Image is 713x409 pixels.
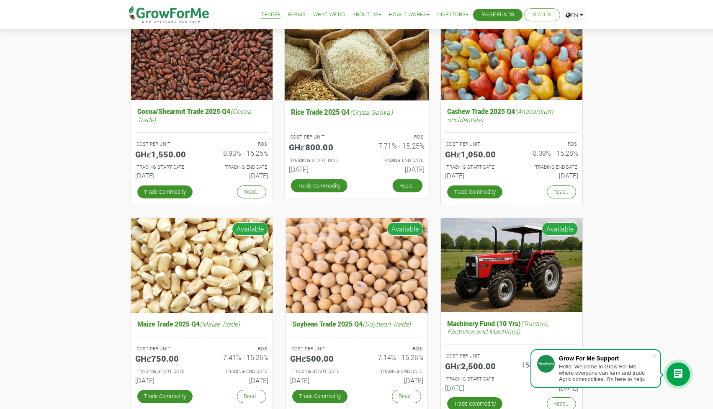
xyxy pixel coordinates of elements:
h6: [DATE] [135,376,196,384]
a: EN [562,8,587,21]
p: COST PER UNIT [136,141,194,148]
span: Available [387,222,423,236]
p: Estimated Trading Start Date [446,164,504,171]
h6: 8.09% - 15.28% [518,149,578,157]
div: Grow For Me Support [559,355,652,362]
span: Available [232,222,268,236]
p: Estimated Trading Start Date [136,164,194,171]
img: growforme image [131,218,273,313]
a: Read... [547,185,576,198]
p: ROS [519,352,577,360]
i: (Anacardium occidentale) [447,107,553,123]
a: Read... [237,390,266,403]
img: growforme image [284,3,429,100]
p: Estimated Trading End Date [364,368,422,375]
a: Trade Commodity [292,390,347,403]
a: Raise Funds [481,10,514,19]
h5: Maize Trade 2025 Q4 [135,318,268,330]
i: (Soybean Trade) [363,319,411,328]
a: Read... [237,185,266,198]
p: ROS [364,133,423,140]
h6: 150.29% - 255.43% [518,361,578,369]
p: ROS [519,141,577,148]
h5: GHȼ1,050.00 [445,149,505,159]
a: Sign In [533,10,551,19]
p: Estimated Trading Start Date [290,157,349,164]
img: growforme image [441,218,582,312]
h6: [DATE] [518,172,578,180]
i: (Maize Trade) [200,319,240,328]
h6: [DATE] [518,384,578,392]
a: How it Works [389,10,430,19]
h6: [DATE] [208,376,268,384]
p: Estimated Trading End Date [209,164,267,171]
a: Soybean Trade 2025 Q4(Soybean Trade) COST PER UNIT GHȼ500.00 ROS 7.14% - 15.26% TRADING START DAT... [290,318,423,388]
h5: Cocoa/Shearnut Trade 2025 Q4 [135,105,268,125]
i: (Cocoa Trade) [137,107,251,123]
h6: [DATE] [288,165,350,173]
a: Trade Commodity [291,179,347,192]
a: Machinery Fund (10 Yrs)(Tractors, Factories and Machines) COST PER UNIT GHȼ2,500.00 ROS 150.29% -... [445,317,578,395]
p: COST PER UNIT [291,345,349,352]
h5: Machinery Fund (10 Yrs) [445,317,578,337]
img: growforme image [441,5,582,100]
h5: GHȼ750.00 [135,353,196,363]
i: (Tractors, Factories and Machines) [447,319,548,336]
a: About Us [353,10,381,19]
p: Estimated Trading Start Date [291,368,349,375]
p: COST PER UNIT [446,352,504,360]
h5: Cashew Trade 2025 Q4 [445,105,578,125]
a: What We Do [313,10,345,19]
p: Estimated Trading Start Date [136,368,194,375]
a: Trade Commodity [137,390,193,403]
h5: GHȼ500.00 [290,353,350,363]
i: (Oryza Sativa) [350,107,392,116]
h6: [DATE] [445,384,505,392]
p: ROS [209,345,267,352]
h5: GHȼ2,500.00 [445,361,505,371]
a: Cashew Trade 2025 Q4(Anacardium occidentale) COST PER UNIT GHȼ1,050.00 ROS 8.09% - 15.28% TRADING... [445,105,578,183]
a: Rice Trade 2025 Q4(Oryza Sativa) COST PER UNIT GHȼ800.00 ROS 7.71% - 15.25% TRADING START DATE [D... [288,105,424,177]
h6: [DATE] [135,172,196,180]
h6: 8.93% - 15.25% [208,149,268,157]
img: growforme image [131,5,273,100]
p: Estimated Trading End Date [519,164,577,171]
p: ROS [364,345,422,352]
h5: Rice Trade 2025 Q4 [288,105,424,118]
a: Trades [261,10,281,19]
img: growforme image [286,218,427,313]
p: COST PER UNIT [136,345,194,352]
p: Estimated Trading End Date [364,157,423,164]
span: Available [542,222,578,236]
a: Cocoa/Shearnut Trade 2025 Q4(Cocoa Trade) COST PER UNIT GHȼ1,550.00 ROS 8.93% - 15.25% TRADING ST... [135,105,268,183]
p: Estimated Trading End Date [519,376,577,383]
p: COST PER UNIT [290,133,349,140]
a: Trade Commodity [137,185,193,198]
h6: [DATE] [363,165,425,173]
p: COST PER UNIT [446,141,504,148]
h6: [DATE] [208,172,268,180]
a: Trade Commodity [447,185,502,198]
div: Hello! Welcome to Grow For Me where everyone can farm and trade Agric commodities. I'm here to help. [559,363,652,382]
h6: 7.71% - 15.25% [363,141,425,150]
a: Read... [392,390,421,403]
p: ROS [209,141,267,148]
h5: GHȼ800.00 [288,141,350,152]
h5: Soybean Trade 2025 Q4 [290,318,423,330]
h5: GHȼ1,550.00 [135,149,196,159]
a: Investors [437,10,468,19]
p: Estimated Trading End Date [209,368,267,375]
h6: 7.14% - 15.26% [363,353,423,361]
a: Farms [288,10,306,19]
h6: [DATE] [290,376,350,384]
h6: 7.41% - 15.26% [208,353,268,361]
h6: [DATE] [445,172,505,180]
a: Maize Trade 2025 Q4(Maize Trade) COST PER UNIT GHȼ750.00 ROS 7.41% - 15.26% TRADING START DATE [D... [135,318,268,388]
p: Estimated Trading Start Date [446,376,504,383]
h6: [DATE] [363,376,423,384]
a: Read... [392,179,422,192]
